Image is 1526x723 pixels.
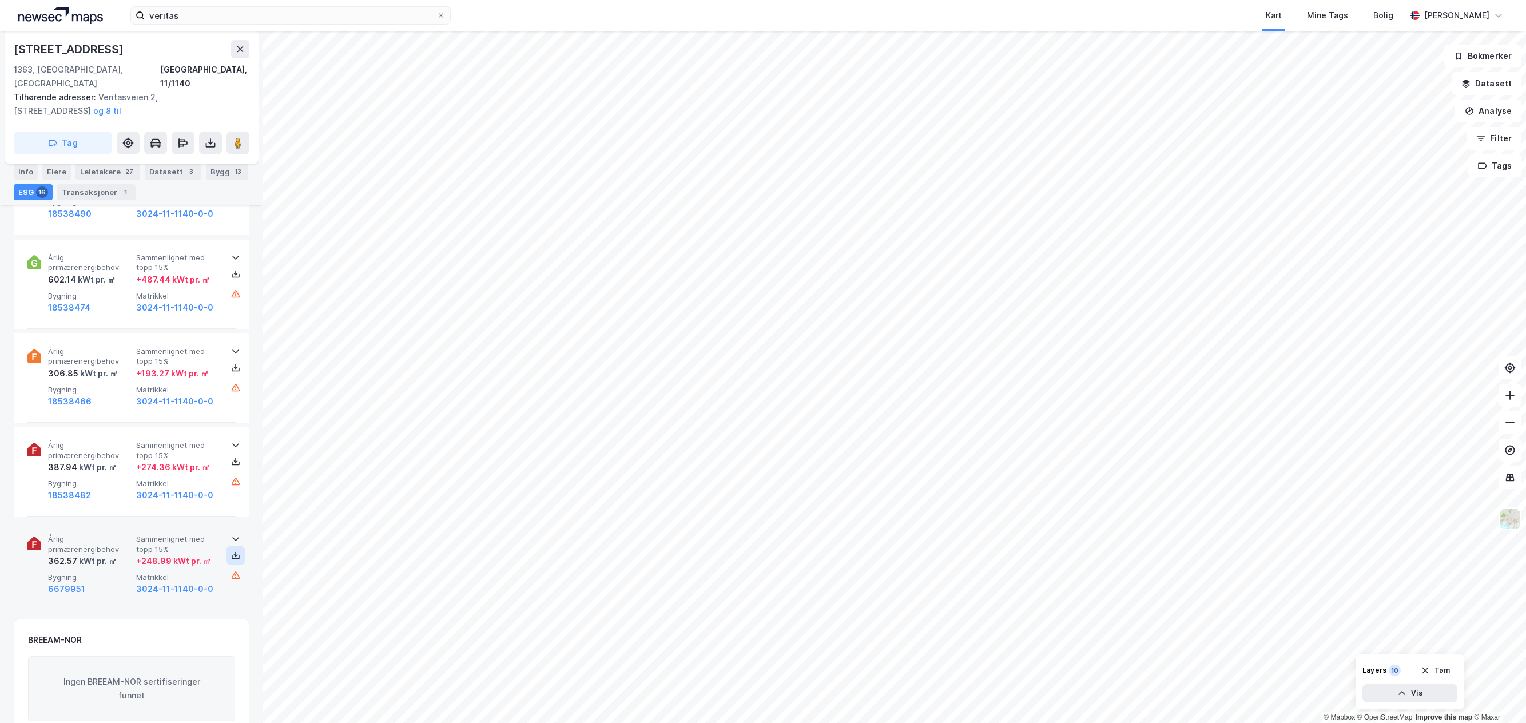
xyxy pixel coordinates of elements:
div: 1363, [GEOGRAPHIC_DATA], [GEOGRAPHIC_DATA] [14,63,160,90]
iframe: Chat Widget [1469,668,1526,723]
div: 27 [123,166,136,177]
span: Årlig primærenergibehov [48,253,132,273]
a: Mapbox [1324,713,1355,721]
img: logo.a4113a55bc3d86da70a041830d287a7e.svg [18,7,103,24]
div: ESG [14,184,53,200]
button: 3024-11-1140-0-0 [136,582,213,596]
button: 3024-11-1140-0-0 [136,395,213,408]
div: Info [14,164,38,180]
button: 3024-11-1140-0-0 [136,301,213,315]
span: Bygning [48,291,132,301]
div: + 248.99 kWt pr. ㎡ [136,554,211,568]
input: Søk på adresse, matrikkel, gårdeiere, leietakere eller personer [145,7,436,24]
span: Bygning [48,573,132,582]
span: Matrikkel [136,479,220,488]
img: Z [1499,508,1521,530]
div: 10 [1389,665,1401,676]
div: kWt pr. ㎡ [78,367,118,380]
span: Tilhørende adresser: [14,92,98,102]
span: Årlig primærenergibehov [48,534,132,554]
div: 387.94 [48,460,117,474]
div: 3 [185,166,197,177]
div: [STREET_ADDRESS] [14,40,126,58]
span: Matrikkel [136,291,220,301]
button: Filter [1467,127,1521,150]
div: + 487.44 kWt pr. ㎡ [136,273,210,287]
a: OpenStreetMap [1357,713,1413,721]
button: Tøm [1413,661,1457,680]
div: + 193.27 kWt pr. ㎡ [136,367,209,380]
span: Matrikkel [136,573,220,582]
div: Mine Tags [1307,9,1348,22]
button: Analyse [1455,100,1521,122]
span: Årlig primærenergibehov [48,347,132,367]
button: 18538474 [48,301,90,315]
div: [PERSON_NAME] [1424,9,1489,22]
span: Sammenlignet med topp 15% [136,253,220,273]
button: 18538482 [48,488,91,502]
span: Sammenlignet med topp 15% [136,440,220,460]
div: 13 [232,166,244,177]
div: kWt pr. ㎡ [77,460,117,474]
div: Kontrollprogram for chat [1469,668,1526,723]
span: Årlig primærenergibehov [48,440,132,460]
button: Datasett [1452,72,1521,95]
div: Ingen BREEAM-NOR sertifiseringer funnet [28,656,235,721]
button: 18538490 [48,207,92,221]
span: Matrikkel [136,385,220,395]
div: 602.14 [48,273,116,287]
div: + 274.36 kWt pr. ㎡ [136,460,210,474]
span: Sammenlignet med topp 15% [136,347,220,367]
div: 362.57 [48,554,117,568]
button: Tag [14,132,112,154]
a: Improve this map [1416,713,1472,721]
button: 3024-11-1140-0-0 [136,488,213,502]
span: Bygning [48,385,132,395]
div: kWt pr. ㎡ [77,554,117,568]
div: Kart [1266,9,1282,22]
div: Layers [1362,666,1386,675]
div: [GEOGRAPHIC_DATA], 11/1140 [160,63,249,90]
div: BREEAM-NOR [28,633,82,647]
div: Bygg [206,164,248,180]
div: 306.85 [48,367,118,380]
div: Eiere [42,164,71,180]
button: 3024-11-1140-0-0 [136,207,213,221]
div: 1 [120,186,131,198]
div: Bolig [1373,9,1393,22]
span: Bygning [48,479,132,488]
button: 6679951 [48,582,85,596]
div: Datasett [145,164,201,180]
div: Leietakere [75,164,140,180]
div: 16 [36,186,48,198]
button: Tags [1468,154,1521,177]
button: 18538466 [48,395,92,408]
span: Sammenlignet med topp 15% [136,534,220,554]
div: Transaksjoner [57,184,136,200]
div: kWt pr. ㎡ [76,273,116,287]
button: Bokmerker [1444,45,1521,67]
button: Vis [1362,684,1457,702]
div: Veritasveien 2, [STREET_ADDRESS] [14,90,240,118]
